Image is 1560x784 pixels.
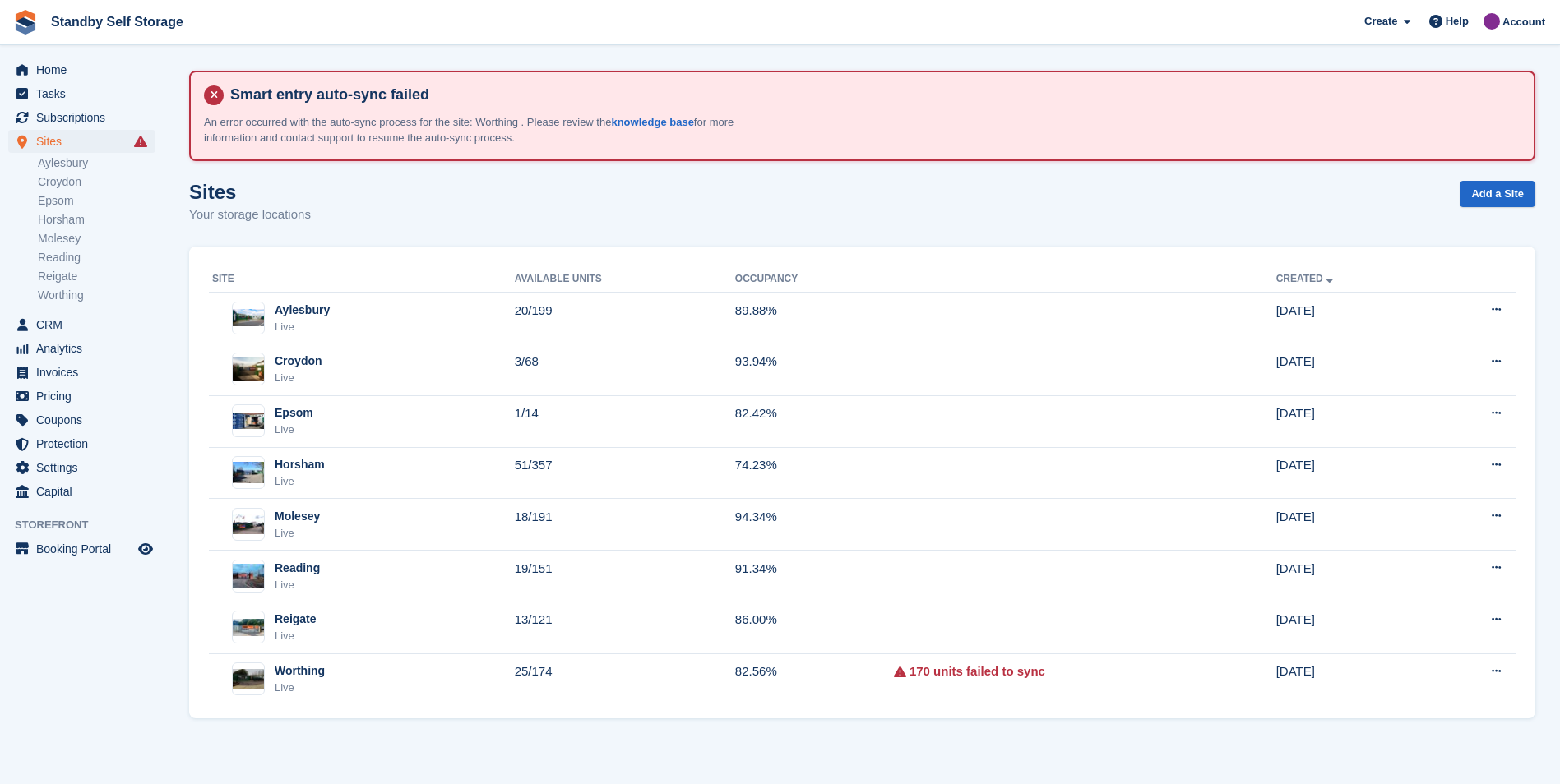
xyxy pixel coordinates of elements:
div: Croydon [275,353,322,370]
span: Sites [36,130,135,153]
a: Croydon [38,174,155,190]
a: Horsham [38,212,155,228]
div: Molesey [275,508,320,525]
h1: Sites [189,181,311,203]
td: 82.56% [735,653,894,704]
span: Account [1502,14,1545,30]
td: [DATE] [1276,653,1428,704]
div: Aylesbury [275,302,330,319]
span: CRM [36,313,135,336]
a: Created [1276,273,1336,284]
span: Help [1446,13,1469,30]
td: 93.94% [735,344,894,395]
a: menu [8,130,155,153]
td: [DATE] [1276,499,1428,551]
a: Standby Self Storage [44,8,190,35]
div: Live [275,680,325,696]
img: stora-icon-8386f47178a22dfd0bd8f6a31ec36ba5ce8667c1dd55bd0f319d3a0aa187defe.svg [13,10,38,35]
div: Epsom [275,404,313,422]
a: Molesey [38,231,155,247]
td: 74.23% [735,447,894,499]
span: Analytics [36,337,135,360]
th: Available Units [515,266,735,293]
a: menu [8,361,155,384]
a: menu [8,337,155,360]
a: Epsom [38,193,155,209]
a: Reigate [38,269,155,284]
td: 82.42% [735,395,894,447]
a: knowledge base [611,116,693,128]
i: Smart entry sync failures have occurred [134,135,147,148]
a: menu [8,106,155,129]
a: menu [8,537,155,560]
img: Image of Reigate site [233,619,264,637]
img: Image of Croydon site [233,357,264,381]
td: [DATE] [1276,602,1428,653]
a: Worthing [38,288,155,303]
td: [DATE] [1276,293,1428,344]
span: Pricing [36,385,135,408]
div: Live [275,577,320,593]
div: Live [275,628,317,644]
td: 19/151 [515,551,735,602]
td: 18/191 [515,499,735,551]
p: An error occurred with the auto-sync process for the site: Worthing . Please review the for more ... [204,114,780,146]
a: menu [8,313,155,336]
div: Live [275,370,322,386]
span: Storefront [15,517,164,533]
img: Sue Ford [1484,13,1500,30]
td: 3/68 [515,344,735,395]
img: Image of Reading site [233,564,264,588]
a: menu [8,82,155,105]
span: Coupons [36,408,135,431]
div: Horsham [275,456,325,473]
span: Subscriptions [36,106,135,129]
td: 25/174 [515,653,735,704]
span: Invoices [36,361,135,384]
a: 170 units failed to sync [910,662,1045,681]
p: Your storage locations [189,205,311,224]
img: Image of Molesey site [233,514,264,535]
td: 13/121 [515,602,735,653]
span: Create [1364,13,1397,30]
th: Site [209,266,515,293]
h4: Smart entry auto-sync failed [224,85,1521,104]
th: Occupancy [735,266,894,293]
div: Live [275,422,313,438]
div: Live [275,473,325,490]
a: Aylesbury [38,155,155,171]
a: menu [8,432,155,455]
td: [DATE] [1276,395,1428,447]
img: Image of Epsom site [233,413,264,429]
span: Capital [36,480,135,503]
div: Live [275,319,330,335]
img: Image of Aylesbury site [233,309,264,326]
div: Live [275,525,320,542]
span: Home [36,58,135,81]
span: Tasks [36,82,135,105]
img: Image of Horsham site [233,462,264,483]
span: Settings [36,456,135,479]
td: 86.00% [735,602,894,653]
span: Booking Portal [36,537,135,560]
a: menu [8,385,155,408]
a: Preview store [136,539,155,559]
td: [DATE] [1276,344,1428,395]
td: 1/14 [515,395,735,447]
td: 51/357 [515,447,735,499]
td: [DATE] [1276,551,1428,602]
a: menu [8,480,155,503]
a: menu [8,58,155,81]
td: 89.88% [735,293,894,344]
div: Reading [275,560,320,577]
a: Reading [38,250,155,265]
td: 94.34% [735,499,894,551]
div: Worthing [275,662,325,680]
a: menu [8,408,155,431]
a: menu [8,456,155,479]
img: Image of Worthing site [233,669,264,689]
td: [DATE] [1276,447,1428,499]
td: 91.34% [735,551,894,602]
span: Protection [36,432,135,455]
a: Add a Site [1460,181,1535,208]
